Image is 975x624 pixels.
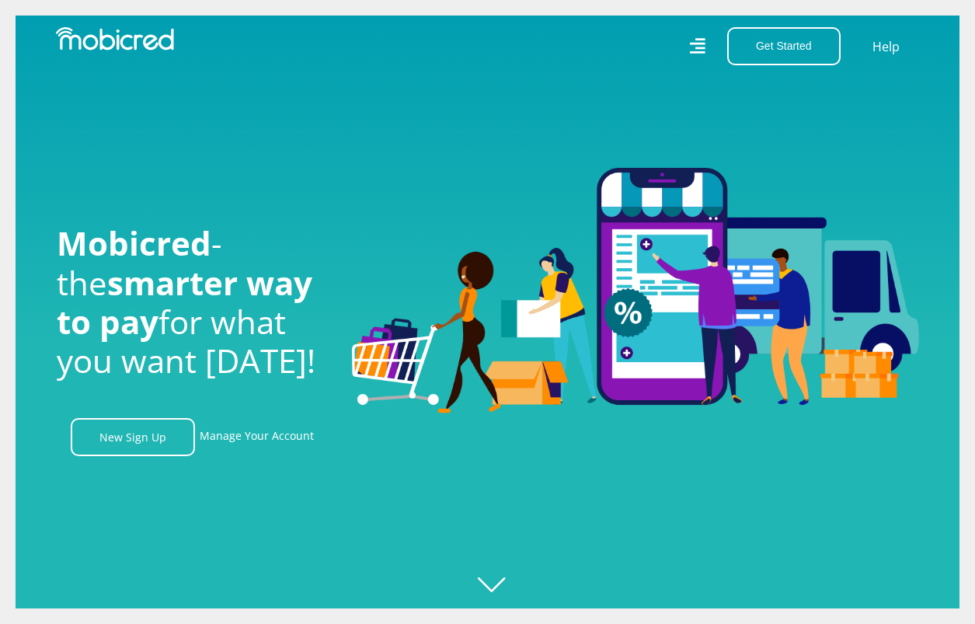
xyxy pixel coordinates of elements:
span: Mobicred [57,221,211,265]
button: Get Started [727,27,841,65]
a: Help [872,37,900,57]
span: smarter way to pay [57,260,312,343]
a: Manage Your Account [200,418,314,456]
img: Welcome to Mobicred [352,168,919,413]
h1: - the for what you want [DATE]! [57,224,329,381]
img: Mobicred [56,27,174,51]
a: New Sign Up [71,418,195,456]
